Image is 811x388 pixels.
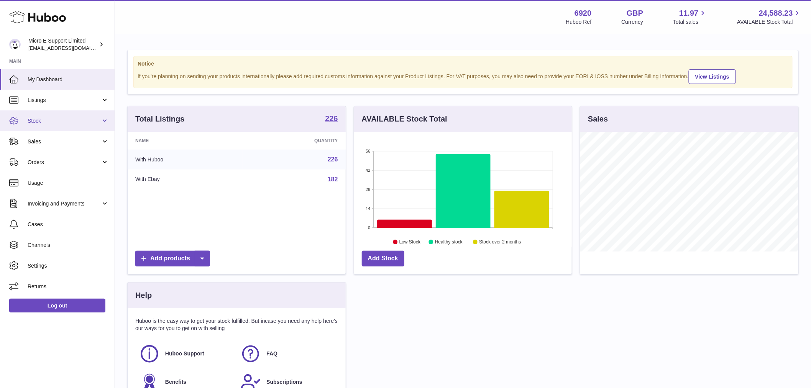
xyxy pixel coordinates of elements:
strong: Notice [138,60,788,67]
a: 24,588.23 AVAILABLE Stock Total [737,8,802,26]
div: If you're planning on sending your products internationally please add required customs informati... [138,68,788,84]
span: Invoicing and Payments [28,200,101,207]
a: View Listings [689,69,736,84]
span: Total sales [673,18,707,26]
span: FAQ [266,350,277,357]
div: Currency [622,18,644,26]
span: Orders [28,159,101,166]
text: 56 [366,149,370,153]
text: 0 [368,225,370,230]
span: Cases [28,221,109,228]
span: 11.97 [679,8,698,18]
a: 11.97 Total sales [673,8,707,26]
a: FAQ [240,344,334,364]
span: Channels [28,242,109,249]
span: Huboo Support [165,350,204,357]
a: 226 [325,115,338,124]
text: Healthy stock [435,240,463,245]
span: Returns [28,283,109,290]
span: Sales [28,138,101,145]
text: 28 [366,187,370,192]
h3: Total Listings [135,114,185,124]
strong: GBP [627,8,643,18]
span: 24,588.23 [759,8,793,18]
a: Huboo Support [139,344,233,364]
td: With Ebay [128,169,243,189]
h3: Help [135,290,152,301]
span: Subscriptions [266,378,302,386]
a: Add products [135,251,210,266]
div: Huboo Ref [566,18,592,26]
span: [EMAIL_ADDRESS][DOMAIN_NAME] [28,45,113,51]
span: AVAILABLE Stock Total [737,18,802,26]
span: Benefits [165,378,186,386]
span: Settings [28,262,109,270]
strong: 6920 [575,8,592,18]
strong: 226 [325,115,338,122]
span: Listings [28,97,101,104]
h3: Sales [588,114,608,124]
a: 226 [328,156,338,163]
a: 182 [328,176,338,182]
text: Stock over 2 months [479,240,521,245]
p: Huboo is the easy way to get your stock fulfilled. But incase you need any help here's our ways f... [135,317,338,332]
th: Quantity [243,132,346,150]
th: Name [128,132,243,150]
text: Low Stock [399,240,421,245]
img: internalAdmin-6920@internal.huboo.com [9,39,21,50]
span: My Dashboard [28,76,109,83]
h3: AVAILABLE Stock Total [362,114,447,124]
span: Usage [28,179,109,187]
span: Stock [28,117,101,125]
text: 14 [366,206,370,211]
a: Log out [9,299,105,312]
div: Micro E Support Limited [28,37,97,52]
text: 42 [366,168,370,173]
a: Add Stock [362,251,404,266]
td: With Huboo [128,150,243,169]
